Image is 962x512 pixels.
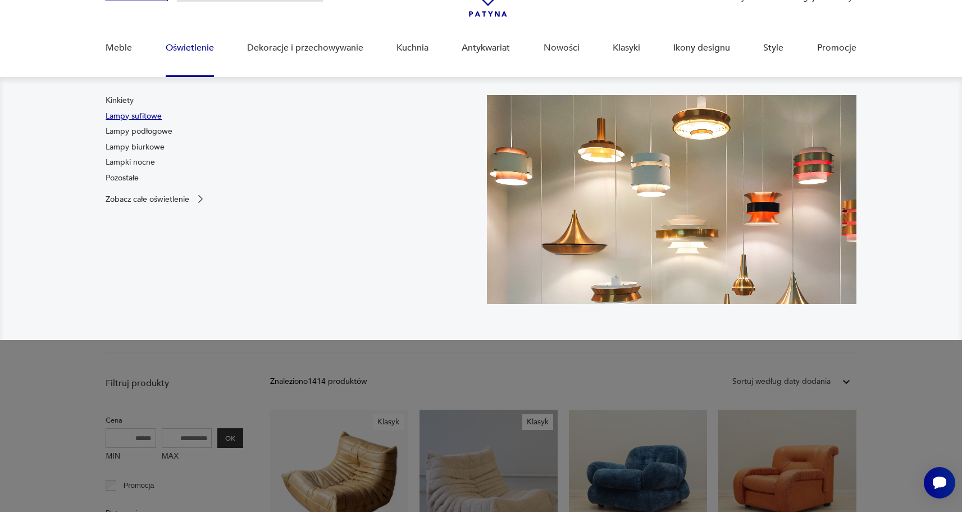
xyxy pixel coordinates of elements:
a: Lampy biurkowe [106,142,165,153]
a: Lampki nocne [106,157,155,168]
iframe: Smartsupp widget button [924,467,955,499]
a: Promocje [817,26,856,70]
a: Zobacz całe oświetlenie [106,193,206,205]
a: Lampy podłogowe [106,126,172,137]
a: Meble [106,26,132,70]
img: a9d990cd2508053be832d7f2d4ba3cb1.jpg [487,95,856,304]
a: Nowości [544,26,580,70]
a: Style [763,26,783,70]
a: Kuchnia [396,26,428,70]
p: Zobacz całe oświetlenie [106,196,189,203]
a: Oświetlenie [166,26,214,70]
a: Pozostałe [106,173,139,184]
a: Ikony designu [673,26,730,70]
a: Antykwariat [462,26,510,70]
a: Kinkiety [106,95,134,106]
a: Dekoracje i przechowywanie [247,26,363,70]
a: Lampy sufitowe [106,111,162,122]
a: Klasyki [613,26,640,70]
